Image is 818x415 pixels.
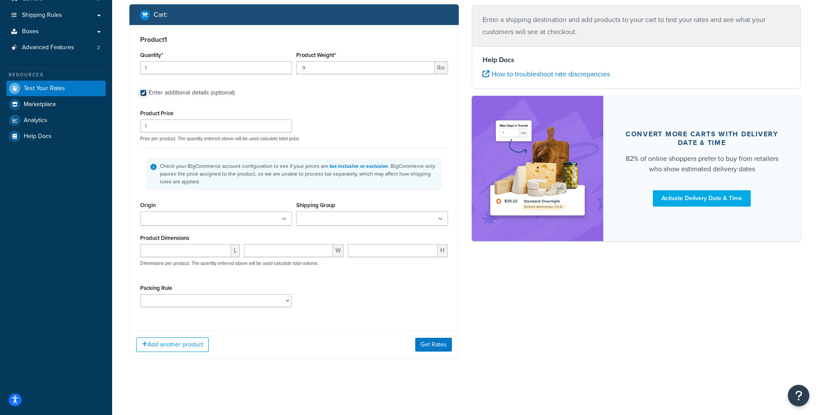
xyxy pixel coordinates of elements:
span: Advanced Features [22,44,74,51]
span: Marketplace [24,101,56,108]
p: Dimensions per product. The quantity entered above will be used calculate total volume. [138,260,319,266]
span: H [438,244,448,257]
input: Enter additional details (optional) [140,90,147,96]
a: Activate Delivery Date & Time [653,190,751,207]
div: Check your BigCommerce account configuration to see if your prices are . BigCommerce only passes ... [160,162,438,185]
label: Packing Rule [140,285,172,291]
span: Help Docs [24,133,52,140]
p: Price per product. The quantity entered above will be used calculate total price. [138,135,450,141]
div: Convert more carts with delivery date & time [624,130,780,147]
a: Marketplace [6,97,106,112]
label: Shipping Group [296,202,335,208]
button: Get Rates [415,338,452,352]
button: Add another product [136,337,209,352]
label: Product Price [140,110,173,116]
span: Test Your Rates [24,85,65,92]
h2: Cart : [154,11,168,19]
span: Boxes [22,28,39,35]
span: W [333,244,344,257]
h3: Product 1 [140,35,448,44]
div: Resources [6,71,106,79]
a: Advanced Features2 [6,40,106,56]
input: 0 [140,61,292,74]
input: 0.00 [296,61,435,74]
span: 2 [97,44,100,51]
div: Enter additional details (optional) [149,87,235,99]
div: 82% of online shoppers prefer to buy from retailers who show estimated delivery dates [624,154,780,174]
label: Product Dimensions [140,235,189,241]
span: lbs [435,61,448,74]
label: Quantity* [140,52,163,58]
a: tax inclusive or exclusive [329,162,388,170]
a: Analytics [6,113,106,128]
p: Enter a shipping destination and add products to your cart to test your rates and see what your c... [483,14,790,38]
label: Product Weight* [296,52,336,58]
a: Test Your Rates [6,81,106,96]
span: L [231,244,240,257]
a: Help Docs [6,129,106,144]
label: Origin [140,202,156,208]
h4: Help Docs [483,55,790,65]
li: Advanced Features [6,40,106,56]
button: Open Resource Center [788,385,809,406]
span: Shipping Rules [22,12,62,19]
a: Boxes [6,24,106,40]
span: Analytics [24,117,47,124]
a: Shipping Rules [6,7,106,23]
img: feature-image-ddt-36eae7f7280da8017bfb280eaccd9c446f90b1fe08728e4019434db127062ab4.png [485,109,590,228]
a: How to troubleshoot rate discrepancies [483,69,610,79]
